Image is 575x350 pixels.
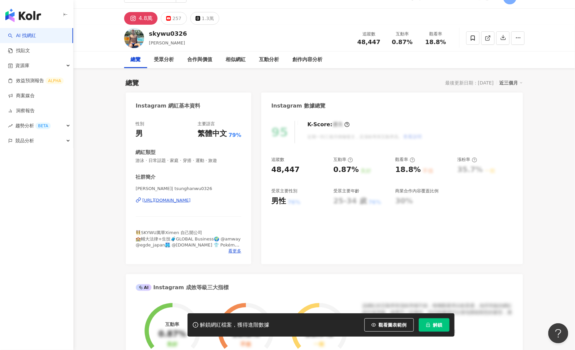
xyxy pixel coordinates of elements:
[458,157,477,163] div: 漲粉率
[425,39,446,45] span: 18.8%
[333,188,359,194] div: 受眾主要年齡
[136,284,152,291] div: AI
[136,149,156,156] div: 網紅類型
[15,133,34,148] span: 競品分析
[167,341,178,348] div: 良好
[8,32,36,39] a: searchAI 找網紅
[126,78,139,87] div: 總覽
[5,9,41,22] img: logo
[293,56,323,64] div: 創作內容分析
[333,165,359,175] div: 0.87%
[8,77,64,84] a: 效益預測報告ALPHA
[379,322,407,328] span: 觀看圖表範例
[395,165,421,175] div: 18.8%
[136,158,242,164] span: 游泳 · 日常話題 · 家庭 · 穿搭 · 運動 · 旅遊
[445,80,494,85] div: 最後更新日期：[DATE]
[271,157,284,163] div: 追蹤數
[333,157,353,163] div: 互動率
[229,132,241,139] span: 79%
[426,323,430,327] span: lock
[136,197,242,203] a: [URL][DOMAIN_NAME]
[154,56,174,64] div: 受眾分析
[136,102,201,110] div: Instagram 網紅基本資料
[364,318,414,332] button: 觀看圖表範例
[198,121,215,127] div: 主要語言
[419,318,450,332] button: 解鎖
[136,230,241,266] span: 👯SKYWU萬華Ximen 自己開公司 🏫輔大法律+生技🧳GLOBAL Business🌍 @amway @egde_japan🩳 @[DOMAIN_NAME] 👕 Pokémon Lovers...
[356,31,382,37] div: 追蹤數
[271,188,297,194] div: 受眾主要性別
[395,188,439,194] div: 商業合作內容覆蓋比例
[202,14,214,23] div: 1.3萬
[392,39,412,45] span: 0.87%
[8,93,35,99] a: 商案媒合
[35,123,51,129] div: BETA
[433,322,443,328] span: 解鎖
[136,174,156,181] div: 社群簡介
[259,56,279,64] div: 互動分析
[423,31,449,37] div: 觀看率
[200,322,270,329] div: 解鎖網紅檔案，獲得進階數據
[500,78,523,87] div: 近三個月
[198,129,227,139] div: 繁體中文
[363,303,513,322] div: 該網紅的互動率和漲粉率都不錯，唯獨觀看率比較普通，為同等級的網紅的中低等級，效果不一定會好，但仍然建議可以發包開箱類型的案型，應該會比較有成效！
[124,12,158,25] button: 4.8萬
[142,197,191,203] div: [URL][DOMAIN_NAME]
[307,121,350,128] div: K-Score :
[131,56,141,64] div: 總覽
[136,186,242,192] span: [PERSON_NAME]| tsunghanwu0326
[390,31,415,37] div: 互動率
[8,108,35,114] a: 洞察報告
[314,341,324,348] div: 一般
[15,58,29,73] span: 資源庫
[271,196,286,206] div: 男性
[240,341,251,348] div: 不佳
[136,284,229,291] div: Instagram 成效等級三大指標
[8,47,30,54] a: 找貼文
[190,12,219,25] button: 1.3萬
[149,29,187,38] div: skywu0326
[357,38,380,45] span: 48,447
[149,40,185,45] span: [PERSON_NAME]
[173,14,182,23] div: 257
[188,56,213,64] div: 合作與價值
[271,102,325,110] div: Instagram 數據總覽
[136,121,145,127] div: 性別
[15,118,51,133] span: 趨勢分析
[271,165,300,175] div: 48,447
[395,157,415,163] div: 觀看率
[124,28,144,48] img: KOL Avatar
[139,14,153,23] div: 4.8萬
[226,56,246,64] div: 相似網紅
[161,12,187,25] button: 257
[8,124,13,128] span: rise
[136,129,143,139] div: 男
[228,248,241,254] span: 看更多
